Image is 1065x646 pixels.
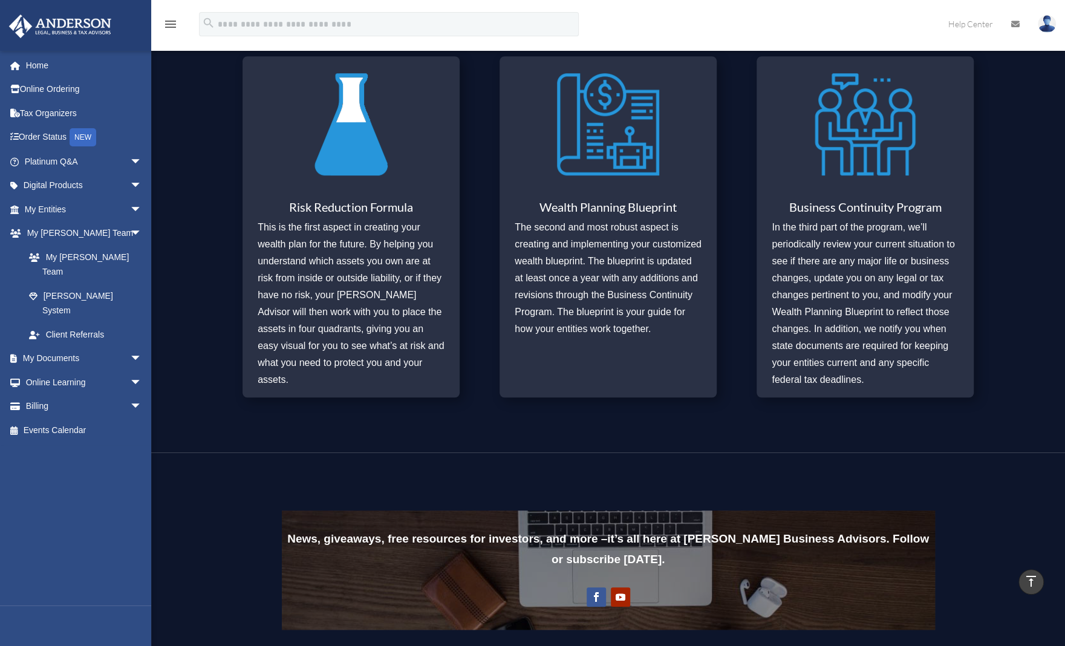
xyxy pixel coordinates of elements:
[8,77,160,102] a: Online Ordering
[557,65,659,183] img: Wealth Planning Blueprint
[130,197,154,222] span: arrow_drop_down
[1018,569,1044,595] a: vertical_align_top
[8,221,160,246] a: My [PERSON_NAME] Teamarrow_drop_down
[300,65,402,183] img: Risk Reduction Formula
[17,284,154,322] a: [PERSON_NAME] System
[163,21,178,31] a: menu
[1024,574,1038,589] i: vertical_align_top
[8,418,160,442] a: Events Calendar
[130,370,154,395] span: arrow_drop_down
[8,149,160,174] a: Platinum Q&Aarrow_drop_down
[8,125,160,150] a: Order StatusNEW
[258,201,445,219] h3: Risk Reduction Formula
[70,128,96,146] div: NEW
[130,174,154,198] span: arrow_drop_down
[8,53,160,77] a: Home
[611,587,630,607] a: Follow on Youtube
[8,370,160,394] a: Online Learningarrow_drop_down
[202,16,215,30] i: search
[814,65,916,183] img: Business Continuity Program
[772,219,959,388] p: In the third part of the program, we’ll periodically review your current situation to see if ther...
[587,587,606,607] a: Follow on Facebook
[8,347,160,371] a: My Documentsarrow_drop_down
[163,17,178,31] i: menu
[17,245,160,284] a: My [PERSON_NAME] Team
[130,149,154,174] span: arrow_drop_down
[287,532,929,565] b: News, giveaways, free resources for investors, and more – it’s all here at [PERSON_NAME] Business...
[130,347,154,371] span: arrow_drop_down
[1038,15,1056,33] img: User Pic
[5,15,115,38] img: Anderson Advisors Platinum Portal
[8,174,160,198] a: Digital Productsarrow_drop_down
[8,101,160,125] a: Tax Organizers
[515,219,702,338] p: The second and most robust aspect is creating and implementing your customized wealth blueprint. ...
[130,394,154,419] span: arrow_drop_down
[8,394,160,419] a: Billingarrow_drop_down
[130,221,154,246] span: arrow_drop_down
[258,219,445,388] p: This is the first aspect in creating your wealth plan for the future. By helping you understand w...
[8,197,160,221] a: My Entitiesarrow_drop_down
[772,201,959,219] h3: Business Continuity Program
[515,201,702,219] h3: Wealth Planning Blueprint
[17,322,160,347] a: Client Referrals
